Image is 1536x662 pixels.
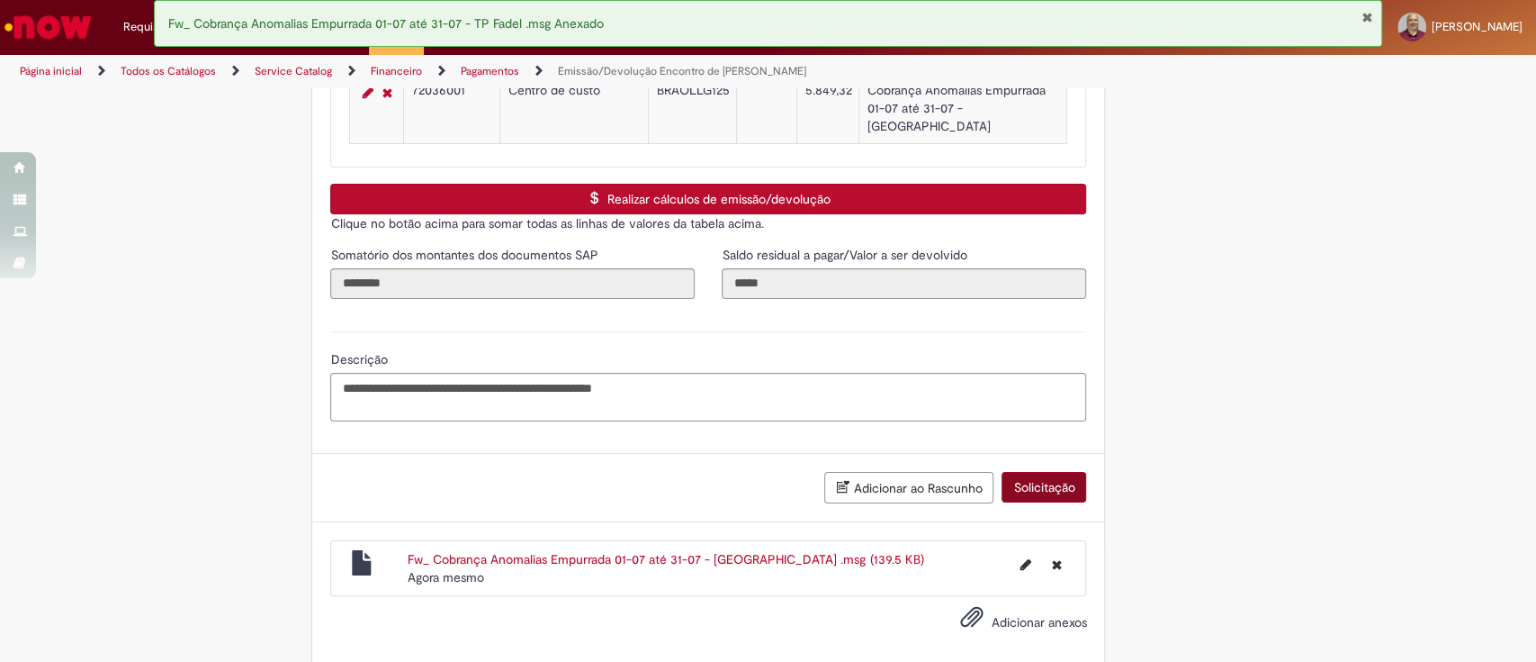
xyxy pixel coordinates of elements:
span: Requisições [123,18,186,36]
td: Centro de custo [500,74,649,143]
button: Realizar cálculos de emissão/devolução [330,184,1086,214]
a: Emissão/Devolução Encontro de [PERSON_NAME] [558,64,806,78]
button: Adicionar anexos [955,601,987,642]
input: Somatório dos montantes dos documentos SAP [330,268,695,299]
label: Somente leitura - Saldo residual a pagar/Valor a ser devolvido [722,246,970,264]
span: [PERSON_NAME] [1432,19,1523,34]
a: Pagamentos [461,64,519,78]
a: Editar Linha 1 [357,82,377,104]
a: Todos os Catálogos [121,64,216,78]
td: Cobrança Anomalias Empurrada 01-07 até 31-07 - [GEOGRAPHIC_DATA] [859,74,1067,143]
textarea: Descrição [330,373,1086,422]
a: Financeiro [371,64,422,78]
button: Excluir Fw_ Cobrança Anomalias Empurrada 01-07 até 31-07 - TP Fadel .msg [1040,550,1072,579]
span: Agora mesmo [408,569,484,585]
span: Somente leitura - Saldo residual a pagar/Valor a ser devolvido [722,247,970,263]
span: Descrição [330,351,391,367]
time: 29/08/2025 15:57:46 [408,569,484,585]
img: ServiceNow [2,9,94,45]
span: Adicionar anexos [991,614,1086,630]
p: Clique no botão acima para somar todas as linhas de valores da tabela acima. [330,214,1086,232]
span: Fw_ Cobrança Anomalias Empurrada 01-07 até 31-07 - TP Fadel .msg Anexado [168,15,604,32]
a: Página inicial [20,64,82,78]
a: Fw_ Cobrança Anomalias Empurrada 01-07 até 31-07 - [GEOGRAPHIC_DATA] .msg (139.5 KB) [408,551,923,567]
input: Saldo residual a pagar/Valor a ser devolvido [722,268,1086,299]
td: 5.849,32 [797,74,859,143]
label: Somente leitura - Somatório dos montantes dos documentos SAP [330,246,601,264]
ul: Trilhas de página [13,55,1011,88]
td: BRAOLLG125 [649,74,737,143]
td: 72036001 [404,74,500,143]
button: Solicitação [1002,472,1086,503]
button: Editar nome de arquivo Fw_ Cobrança Anomalias Empurrada 01-07 até 31-07 - TP Fadel .msg [1009,550,1041,579]
a: Service Catalog [255,64,332,78]
a: Remover linha 1 [377,82,396,104]
button: Fechar Notificação [1361,10,1372,24]
span: Somente leitura - Somatório dos montantes dos documentos SAP [330,247,601,263]
button: Adicionar ao Rascunho [824,472,993,503]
